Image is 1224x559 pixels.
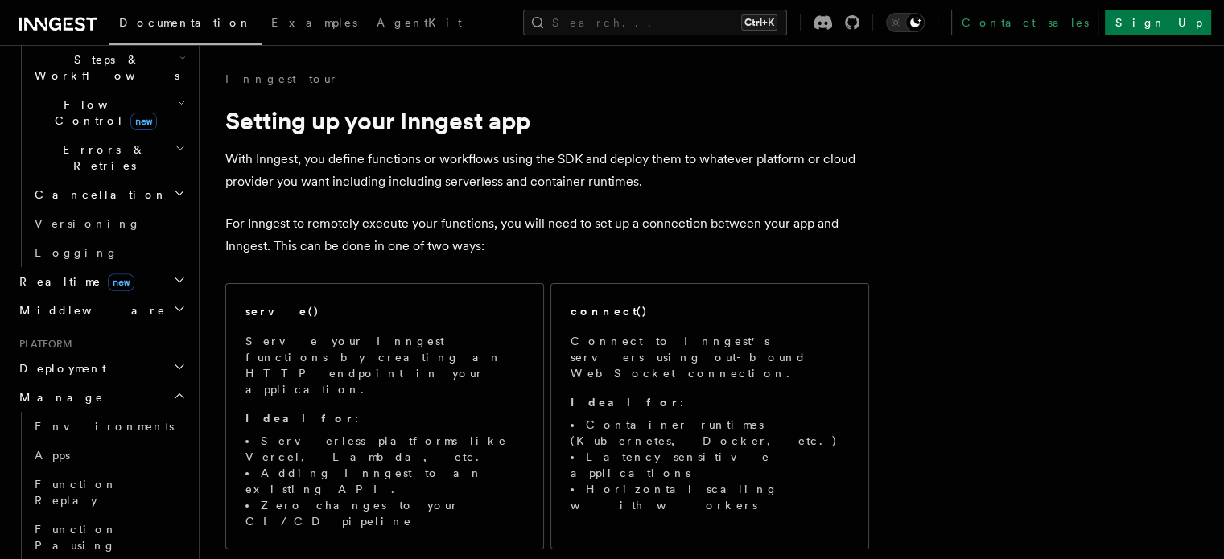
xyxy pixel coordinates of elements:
li: Container runtimes (Kubernetes, Docker, etc.) [571,417,849,449]
li: Adding Inngest to an existing API. [245,465,524,497]
span: Platform [13,338,72,351]
li: Zero changes to your CI/CD pipeline [245,497,524,529]
kbd: Ctrl+K [741,14,777,31]
span: Steps & Workflows [28,51,179,84]
button: Toggle dark mode [886,13,925,32]
strong: Ideal for [245,412,355,425]
a: Sign Up [1105,10,1211,35]
p: : [571,394,849,410]
span: Documentation [119,16,252,29]
span: Manage [13,389,104,405]
p: Serve your Inngest functions by creating an HTTP endpoint in your application. [245,333,524,397]
button: Middleware [13,296,189,325]
li: Serverless platforms like Vercel, Lambda, etc. [245,433,524,465]
button: Deployment [13,354,189,383]
button: Flow Controlnew [28,90,189,135]
span: Errors & Retries [28,142,175,174]
p: Connect to Inngest's servers using out-bound WebSocket connection. [571,333,849,381]
button: Search...Ctrl+K [523,10,787,35]
a: serve()Serve your Inngest functions by creating an HTTP endpoint in your application.Ideal for:Se... [225,283,544,549]
span: Apps [35,449,70,462]
span: Function Replay [35,478,117,507]
span: Examples [271,16,357,29]
button: Cancellation [28,180,189,209]
a: Versioning [28,209,189,238]
a: Documentation [109,5,262,45]
a: Contact sales [951,10,1098,35]
button: Manage [13,383,189,412]
a: Examples [262,5,367,43]
button: Errors & Retries [28,135,189,180]
a: Inngest tour [225,71,338,87]
span: new [108,273,134,291]
span: Logging [35,246,118,259]
span: Flow Control [28,97,177,129]
span: Realtime [13,273,134,290]
a: Function Replay [28,470,189,515]
span: new [130,113,157,130]
button: Steps & Workflows [28,45,189,90]
p: With Inngest, you define functions or workflows using the SDK and deploy them to whatever platfor... [225,148,869,193]
a: Environments [28,412,189,441]
a: connect()Connect to Inngest's servers using out-bound WebSocket connection.Ideal for:Container ru... [550,283,869,549]
a: AgentKit [367,5,472,43]
span: Versioning [35,217,141,230]
h2: serve() [245,303,319,319]
span: Environments [35,420,174,433]
li: Latency sensitive applications [571,449,849,481]
h1: Setting up your Inngest app [225,106,869,135]
h2: connect() [571,303,648,319]
p: : [245,410,524,426]
span: AgentKit [377,16,462,29]
p: For Inngest to remotely execute your functions, you will need to set up a connection between your... [225,212,869,257]
span: Function Pausing [35,523,117,552]
span: Deployment [13,360,106,376]
button: Realtimenew [13,267,189,296]
div: Inngest Functions [13,16,189,267]
span: Middleware [13,302,166,319]
a: Apps [28,441,189,470]
strong: Ideal for [571,396,680,409]
a: Logging [28,238,189,267]
span: Cancellation [28,187,167,203]
li: Horizontal scaling with workers [571,481,849,513]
